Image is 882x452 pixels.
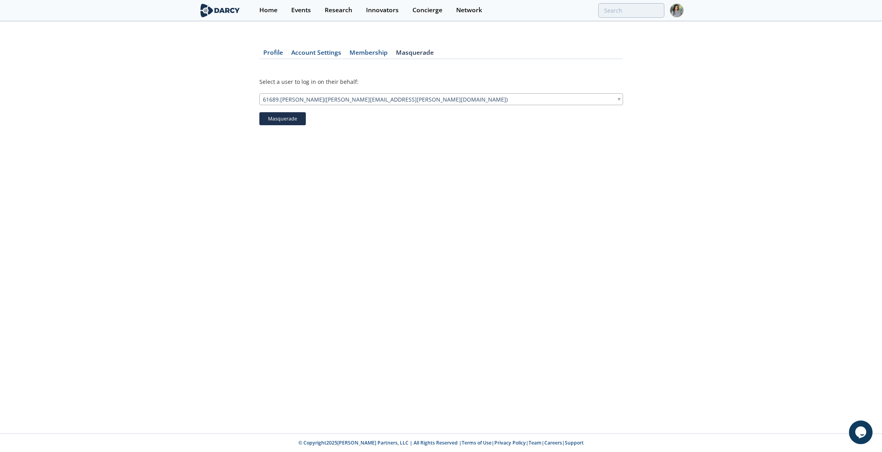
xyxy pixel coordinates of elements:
[565,439,584,446] a: Support
[150,439,732,446] p: © Copyright 2025 [PERSON_NAME] Partners, LLC | All Rights Reserved | | | | |
[325,7,352,13] div: Research
[598,3,664,18] input: Advanced Search
[199,4,242,17] img: logo-wide.svg
[412,7,442,13] div: Concierge
[263,94,508,105] span: 61689 . [PERSON_NAME] ( [PERSON_NAME][EMAIL_ADDRESS][PERSON_NAME][DOMAIN_NAME] )
[346,50,392,59] a: Membership
[849,421,874,444] iframe: chat widget
[259,78,623,85] div: Select a user to log in on their behalf:
[291,7,311,13] div: Events
[670,4,684,17] img: Profile
[544,439,562,446] a: Careers
[456,7,482,13] div: Network
[462,439,492,446] a: Terms of Use
[259,7,277,13] div: Home
[529,439,542,446] a: Team
[259,93,623,105] div: 61689.[PERSON_NAME]([PERSON_NAME][EMAIL_ADDRESS][PERSON_NAME][DOMAIN_NAME])
[392,50,438,59] a: Masquerade
[366,7,399,13] div: Innovators
[494,439,526,446] a: Privacy Policy
[287,50,346,59] a: Account Settings
[259,112,306,126] button: Masquerade
[259,50,287,59] a: Profile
